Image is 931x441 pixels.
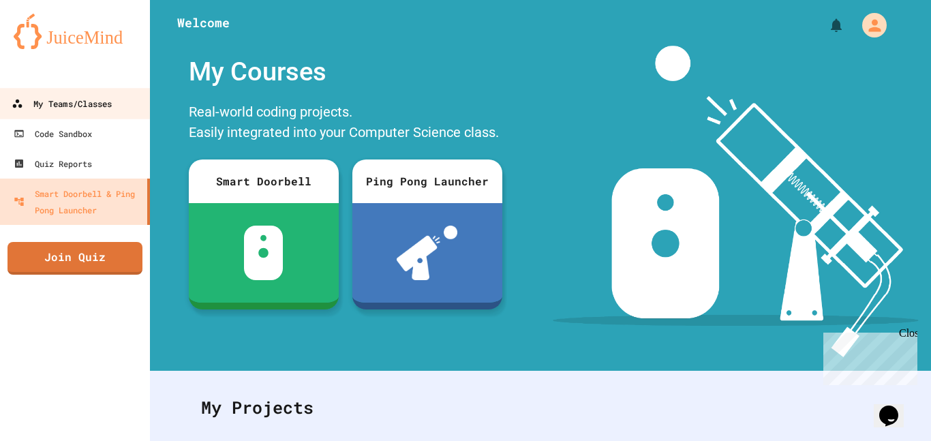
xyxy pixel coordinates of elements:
[182,46,509,98] div: My Courses
[7,242,142,275] a: Join Quiz
[189,159,339,203] div: Smart Doorbell
[244,226,283,280] img: sdb-white.svg
[803,14,848,37] div: My Notifications
[12,95,112,112] div: My Teams/Classes
[352,159,502,203] div: Ping Pong Launcher
[5,5,94,87] div: Chat with us now!Close
[187,381,894,434] div: My Projects
[874,386,917,427] iframe: chat widget
[397,226,457,280] img: ppl-with-ball.png
[553,46,918,357] img: banner-image-my-projects.png
[14,14,136,49] img: logo-orange.svg
[14,155,92,172] div: Quiz Reports
[14,125,92,142] div: Code Sandbox
[818,327,917,385] iframe: chat widget
[848,10,890,41] div: My Account
[14,185,142,218] div: Smart Doorbell & Ping Pong Launcher
[182,98,509,149] div: Real-world coding projects. Easily integrated into your Computer Science class.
